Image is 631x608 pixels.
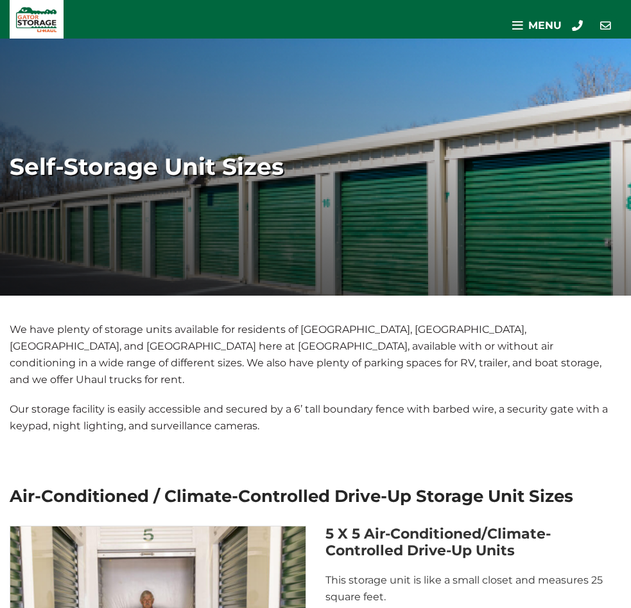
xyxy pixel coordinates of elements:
[528,21,562,31] span: Menu
[594,14,617,37] a: Contact Us
[10,401,621,434] p: Our storage facility is easily accessible and secured by a 6’ tall boundary fence with barbed wir...
[10,485,573,508] h2: Air-Conditioned / Climate-Controlled Drive-Up Storage Unit Sizes
[506,13,568,39] a: Menu
[10,321,621,388] p: We have plenty of storage units available for residents of [GEOGRAPHIC_DATA], [GEOGRAPHIC_DATA], ...
[325,526,622,559] h3: 5 X 5 Air-Conditioned/Climate-Controlled Drive-Up Units
[10,153,621,181] h1: Self-Storage Unit Sizes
